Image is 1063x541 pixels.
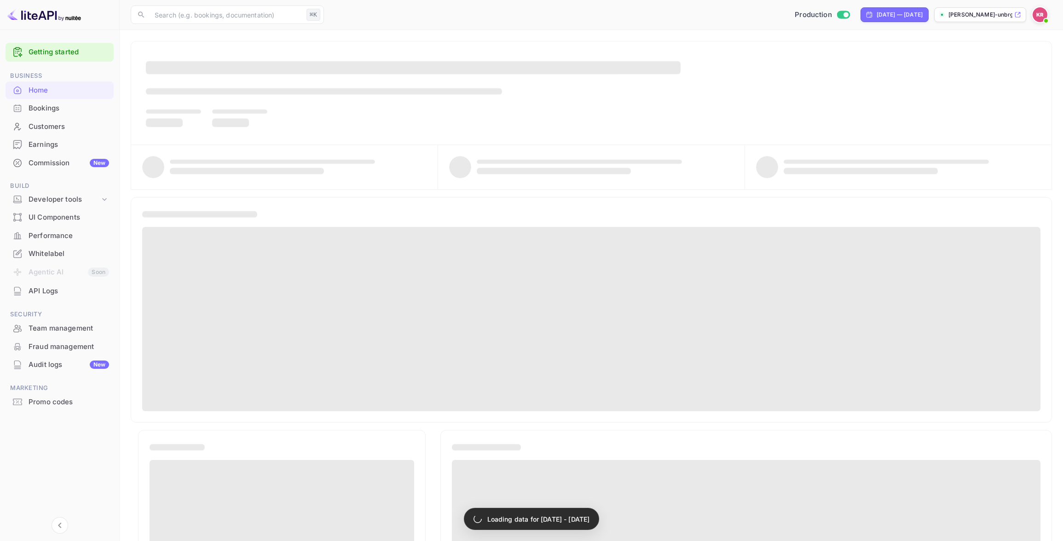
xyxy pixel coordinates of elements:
[90,159,109,167] div: New
[6,356,114,373] a: Audit logsNew
[29,212,109,223] div: UI Components
[6,393,114,411] div: Promo codes
[29,397,109,407] div: Promo codes
[6,118,114,136] div: Customers
[6,282,114,299] a: API Logs
[6,393,114,410] a: Promo codes
[29,360,109,370] div: Audit logs
[6,383,114,393] span: Marketing
[6,181,114,191] span: Build
[52,517,68,534] button: Collapse navigation
[29,342,109,352] div: Fraud management
[29,158,109,169] div: Commission
[6,227,114,245] div: Performance
[6,192,114,208] div: Developer tools
[6,338,114,355] a: Fraud management
[6,43,114,62] div: Getting started
[6,136,114,153] a: Earnings
[1033,7,1047,22] img: Kobus Roux
[6,227,114,244] a: Performance
[6,209,114,227] div: UI Components
[29,231,109,241] div: Performance
[487,514,590,524] p: Loading data for [DATE] - [DATE]
[29,194,100,205] div: Developer tools
[6,338,114,356] div: Fraud management
[6,356,114,374] div: Audit logsNew
[29,140,109,150] div: Earnings
[6,136,114,154] div: Earnings
[29,122,109,132] div: Customers
[29,103,109,114] div: Bookings
[6,309,114,320] span: Security
[791,10,853,20] div: Switch to Sandbox mode
[29,85,109,96] div: Home
[877,11,923,19] div: [DATE] — [DATE]
[6,118,114,135] a: Customers
[948,11,1012,19] p: [PERSON_NAME]-unbrg.[PERSON_NAME]...
[6,71,114,81] span: Business
[29,249,109,259] div: Whitelabel
[90,361,109,369] div: New
[6,81,114,99] a: Home
[6,209,114,226] a: UI Components
[6,320,114,337] a: Team management
[29,47,109,58] a: Getting started
[29,286,109,297] div: API Logs
[6,154,114,172] div: CommissionNew
[6,282,114,300] div: API Logs
[795,10,832,20] span: Production
[149,6,303,24] input: Search (e.g. bookings, documentation)
[7,7,81,22] img: LiteAPI logo
[6,245,114,262] a: Whitelabel
[6,154,114,171] a: CommissionNew
[29,323,109,334] div: Team management
[306,9,320,21] div: ⌘K
[6,245,114,263] div: Whitelabel
[6,99,114,117] div: Bookings
[6,99,114,116] a: Bookings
